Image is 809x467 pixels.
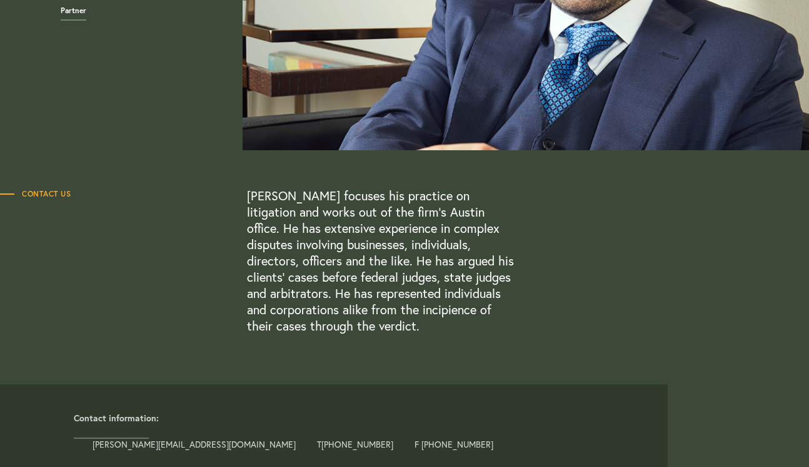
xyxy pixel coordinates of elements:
a: [PERSON_NAME][EMAIL_ADDRESS][DOMAIN_NAME] [93,438,296,450]
span: F [PHONE_NUMBER] [415,440,493,449]
a: [PHONE_NUMBER] [321,438,393,450]
strong: Contact information: [74,412,159,424]
p: [PERSON_NAME] focuses his practice on litigation and works out of the firm’s Austin office. He ha... [247,188,519,334]
span: T [317,440,393,449]
span: Partner [61,7,86,21]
